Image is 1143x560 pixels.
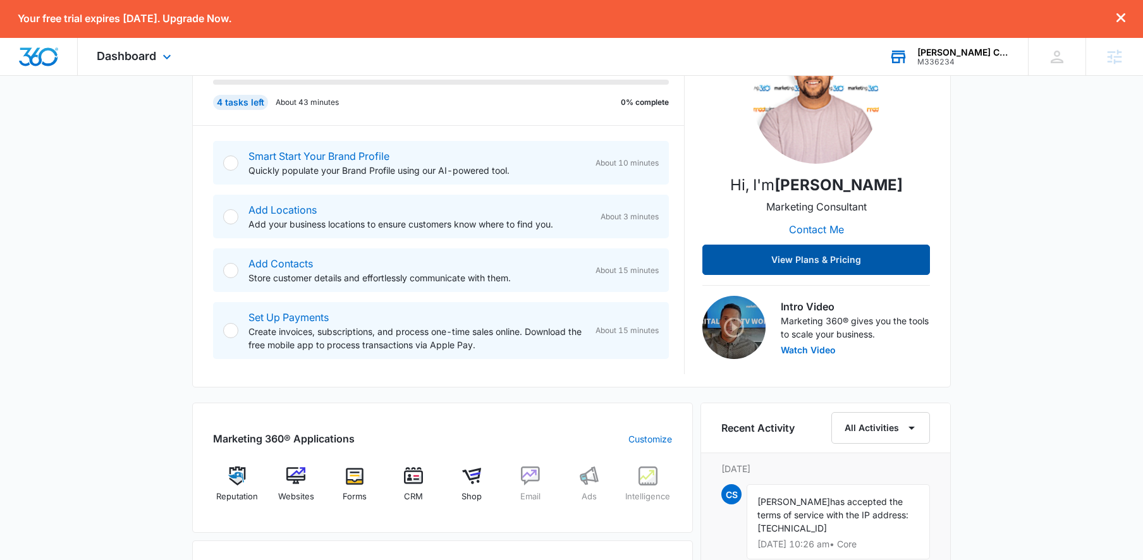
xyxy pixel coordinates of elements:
img: Intro Video [702,296,766,359]
h6: Recent Activity [721,420,795,435]
span: About 15 minutes [596,325,659,336]
span: CRM [404,490,423,503]
a: Forms [331,466,379,512]
span: Shop [461,490,482,503]
p: Marketing Consultant [766,199,867,214]
a: CRM [389,466,437,512]
span: About 10 minutes [596,157,659,169]
p: [DATE] [721,462,930,475]
p: Your free trial expires [DATE]. Upgrade Now. [18,13,231,25]
p: [DATE] 10:26 am • Core [757,540,919,549]
a: Add Contacts [248,257,313,270]
a: Email [506,466,555,512]
button: dismiss this dialog [1116,13,1125,25]
p: Add your business locations to ensure customers know where to find you. [248,217,590,231]
span: Intelligence [625,490,670,503]
img: Jordan Clay [753,37,879,164]
p: Create invoices, subscriptions, and process one-time sales online. Download the free mobile app t... [248,325,585,351]
div: 4 tasks left [213,95,268,110]
span: Ads [582,490,597,503]
p: About 43 minutes [276,97,339,108]
a: Customize [628,432,672,446]
span: has accepted the terms of service with the IP address: [757,496,908,520]
span: Websites [278,490,314,503]
p: Quickly populate your Brand Profile using our AI-powered tool. [248,164,585,177]
span: CS [721,484,742,504]
h2: Marketing 360® Applications [213,431,355,446]
a: Intelligence [623,466,672,512]
span: Reputation [216,490,258,503]
a: Reputation [213,466,262,512]
h3: Intro Video [781,299,930,314]
a: Shop [448,466,496,512]
div: Dashboard [78,38,193,75]
span: Forms [343,490,367,503]
a: Add Locations [248,204,317,216]
a: Smart Start Your Brand Profile [248,150,389,162]
a: Set Up Payments [248,311,329,324]
span: Email [520,490,541,503]
button: All Activities [831,412,930,444]
p: Hi, I'm [730,174,903,197]
p: Store customer details and effortlessly communicate with them. [248,271,585,284]
button: Contact Me [776,214,857,245]
button: Watch Video [781,346,836,355]
a: Ads [565,466,614,512]
p: Marketing 360® gives you the tools to scale your business. [781,314,930,341]
div: account id [917,58,1010,66]
span: About 3 minutes [601,211,659,222]
span: About 15 minutes [596,265,659,276]
a: Websites [272,466,321,512]
span: Dashboard [97,49,156,63]
span: [TECHNICAL_ID] [757,523,827,533]
p: 0% complete [621,97,669,108]
button: View Plans & Pricing [702,245,930,275]
strong: [PERSON_NAME] [774,176,903,194]
span: [PERSON_NAME] [757,496,830,507]
div: account name [917,47,1010,58]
